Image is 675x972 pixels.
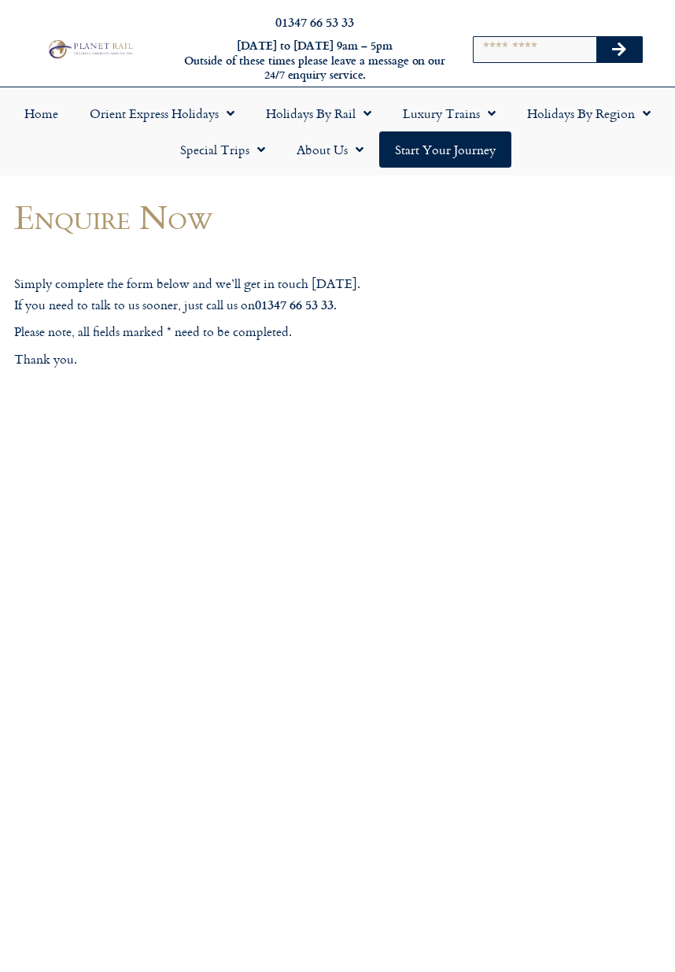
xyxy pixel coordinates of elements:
[164,131,281,168] a: Special Trips
[14,198,441,235] h1: Enquire Now
[14,322,441,342] p: Please note, all fields marked * need to be completed.
[184,39,446,83] h6: [DATE] to [DATE] 9am – 5pm Outside of these times please leave a message on our 24/7 enquiry serv...
[8,95,667,168] nav: Menu
[511,95,666,131] a: Holidays by Region
[14,274,441,315] p: Simply complete the form below and we’ll get in touch [DATE]. If you need to talk to us sooner, j...
[379,131,511,168] a: Start your Journey
[255,295,334,313] strong: 01347 66 53 33
[596,37,642,62] button: Search
[281,131,379,168] a: About Us
[387,95,511,131] a: Luxury Trains
[14,349,441,370] p: Thank you.
[45,38,135,60] img: Planet Rail Train Holidays Logo
[9,95,74,131] a: Home
[250,95,387,131] a: Holidays by Rail
[275,13,354,31] a: 01347 66 53 33
[74,95,250,131] a: Orient Express Holidays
